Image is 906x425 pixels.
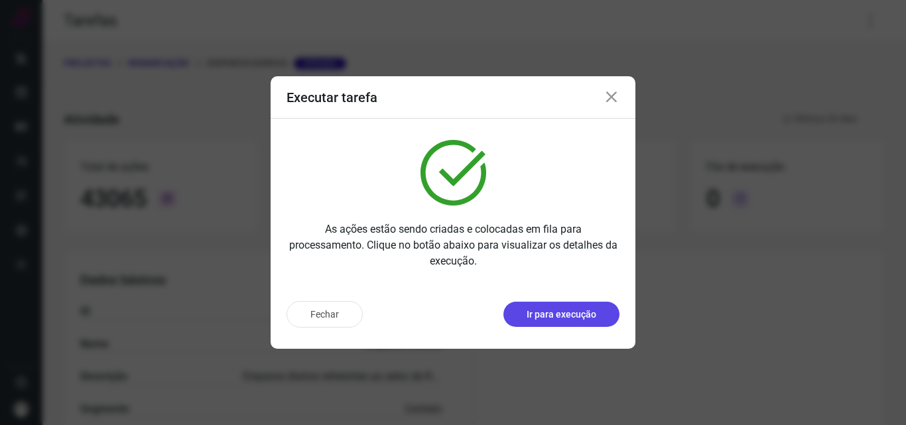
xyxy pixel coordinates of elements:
button: Fechar [287,301,363,328]
p: Ir para execução [527,308,596,322]
p: As ações estão sendo criadas e colocadas em fila para processamento. Clique no botão abaixo para ... [287,221,619,269]
img: verified.svg [421,140,486,206]
button: Ir para execução [503,302,619,327]
h3: Executar tarefa [287,90,377,105]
